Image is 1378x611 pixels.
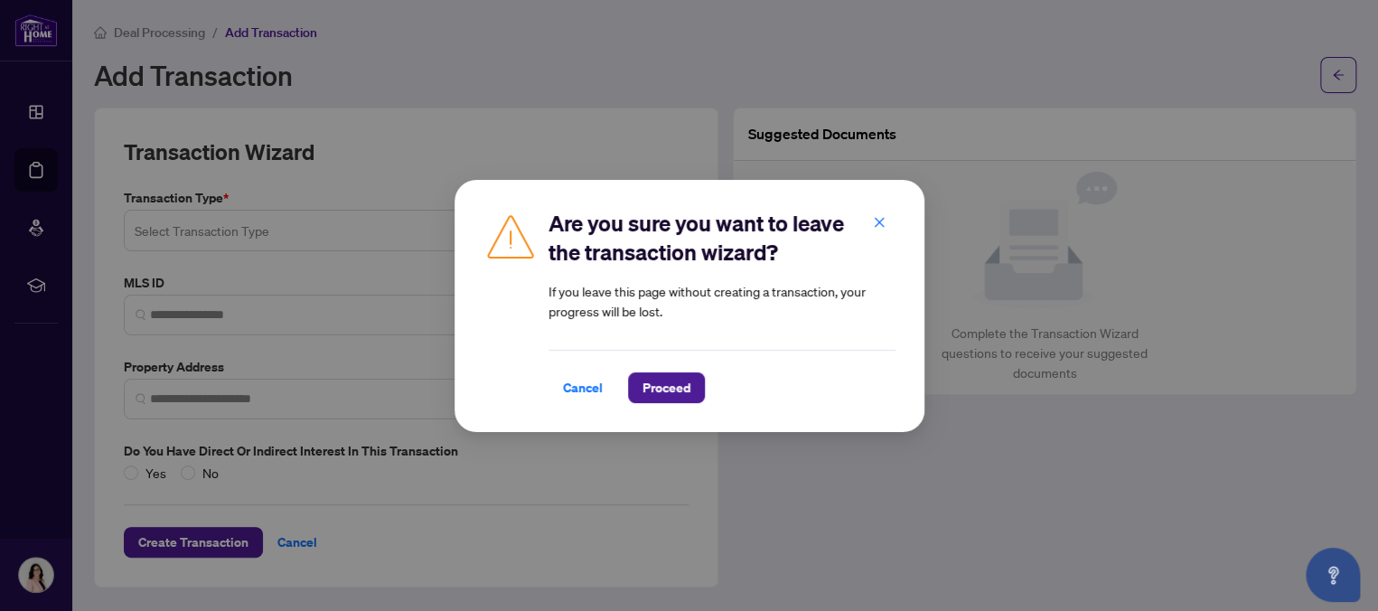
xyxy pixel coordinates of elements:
span: Proceed [642,373,690,402]
span: Cancel [563,373,603,402]
button: Open asap [1306,548,1360,602]
button: Proceed [628,372,705,403]
span: close [873,215,886,228]
button: Cancel [548,372,617,403]
article: If you leave this page without creating a transaction, your progress will be lost. [548,281,895,321]
h2: Are you sure you want to leave the transaction wizard? [548,209,895,267]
